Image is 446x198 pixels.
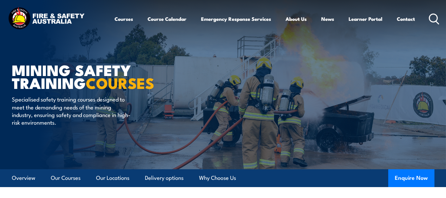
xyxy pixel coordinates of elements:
a: Overview [12,169,35,187]
strong: COURSES [86,71,154,94]
a: Contact [397,11,415,27]
a: About Us [286,11,307,27]
a: Emergency Response Services [201,11,271,27]
h1: MINING SAFETY TRAINING [12,63,175,89]
a: Delivery options [145,169,184,187]
a: Course Calendar [148,11,187,27]
a: Learner Portal [349,11,382,27]
p: Specialised safety training courses designed to meet the demanding needs of the mining industry, ... [12,95,132,126]
a: Courses [115,11,133,27]
a: Why Choose Us [199,169,236,187]
a: Our Locations [96,169,129,187]
a: Our Courses [51,169,81,187]
a: News [321,11,334,27]
button: Enquire Now [388,169,434,187]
